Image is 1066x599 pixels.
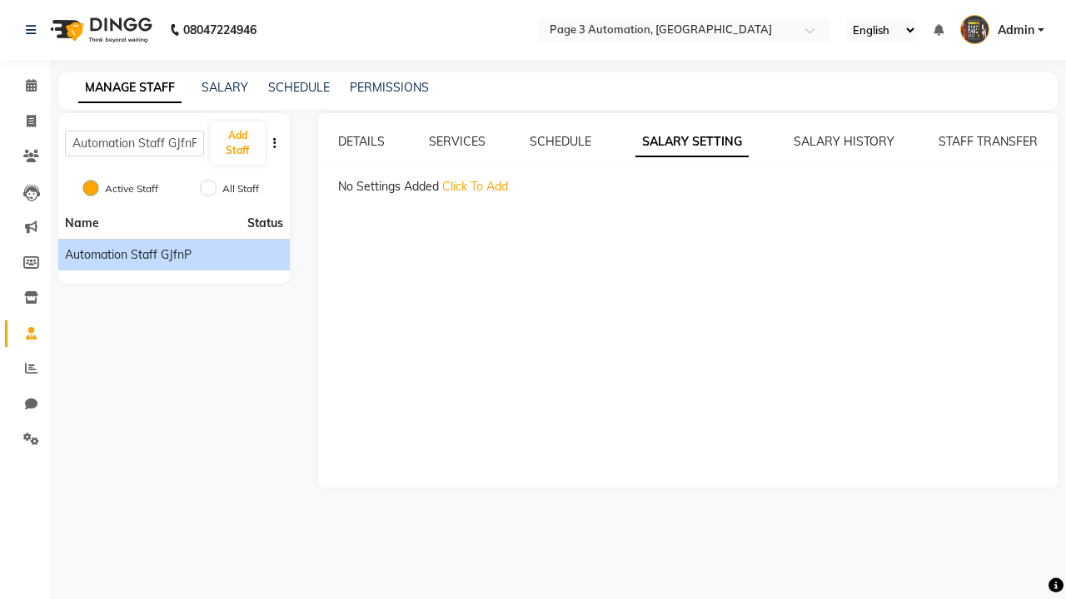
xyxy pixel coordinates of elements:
[222,181,259,196] label: All Staff
[338,134,385,149] a: DETAILS
[65,215,99,230] span: Name
[338,179,439,194] span: No Settings Added
[794,134,894,149] a: SALARY HISTORY
[202,80,248,95] a: SALARY
[65,131,204,156] input: Search Staff
[42,7,157,53] img: logo
[183,7,257,53] b: 08047224946
[998,22,1034,39] span: Admin
[78,73,182,103] a: MANAGE STAFF
[442,179,508,194] span: Click To Add
[635,127,749,157] a: SALARY SETTING
[960,15,989,44] img: Admin
[350,80,429,95] a: PERMISSIONS
[105,181,158,196] label: Active Staff
[268,80,330,95] a: SCHEDULE
[530,134,591,149] a: SCHEDULE
[429,134,486,149] a: SERVICES
[211,121,265,165] button: Add Staff
[247,215,283,232] span: Status
[939,134,1038,149] a: STAFF TRANSFER
[65,246,192,264] span: Automation Staff GJfnP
